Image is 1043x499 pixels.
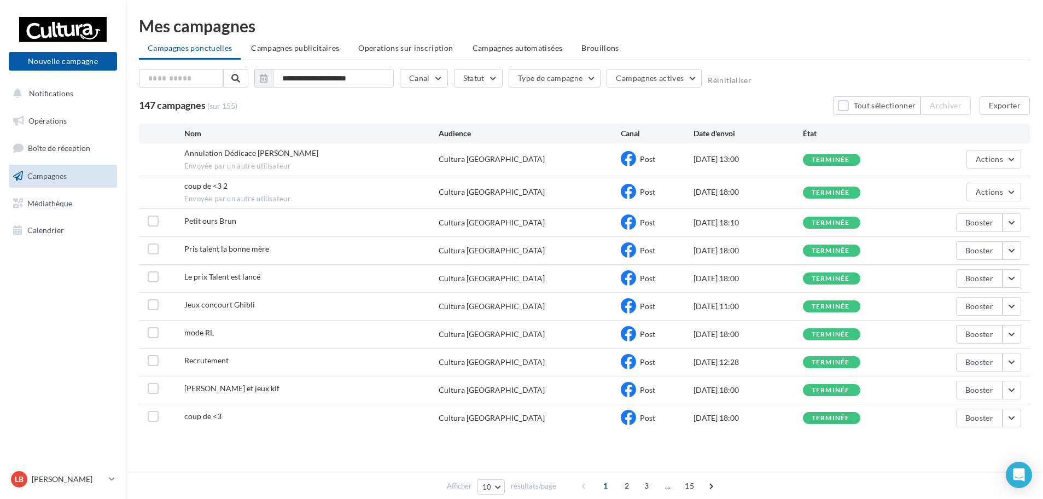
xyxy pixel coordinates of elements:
span: 2 [618,477,636,495]
button: Exporter [980,96,1030,115]
div: Nom [184,128,439,139]
div: terminée [812,359,850,366]
span: 147 campagnes [139,99,206,111]
div: terminée [812,415,850,422]
button: Type de campagne [509,69,601,88]
span: résultats/page [511,481,556,491]
span: coup de <3 2 [184,181,228,190]
div: terminée [812,331,850,338]
span: Post [640,246,655,255]
p: [PERSON_NAME] [32,474,104,485]
span: Recrutement [184,356,229,365]
button: Booster [956,325,1003,344]
div: Cultura [GEOGRAPHIC_DATA] [439,301,545,312]
span: 3 [638,477,655,495]
div: terminée [812,156,850,164]
span: ... [659,477,677,495]
span: 1 [597,477,614,495]
button: Nouvelle campagne [9,52,117,71]
div: Mes campagnes [139,18,1030,34]
a: Médiathèque [7,192,119,215]
span: Envoyée par un autre utilisateur [184,161,439,171]
span: Post [640,385,655,394]
span: Petit ours Brun [184,216,236,225]
div: Date d'envoi [694,128,803,139]
span: Campagnes [27,171,67,181]
div: Canal [621,128,694,139]
button: Statut [454,69,503,88]
span: Post [640,187,655,196]
span: Notifications [29,89,73,98]
button: Campagnes actives [607,69,702,88]
button: Booster [956,297,1003,316]
div: Cultura [GEOGRAPHIC_DATA] [439,217,545,228]
button: Booster [956,381,1003,399]
div: [DATE] 18:00 [694,413,803,423]
span: Post [640,357,655,367]
div: Cultura [GEOGRAPHIC_DATA] [439,273,545,284]
span: coup de <3 [184,411,222,421]
div: terminée [812,303,850,310]
div: terminée [812,189,850,196]
div: [DATE] 18:10 [694,217,803,228]
span: Post [640,218,655,227]
button: Booster [956,353,1003,372]
div: terminée [812,219,850,227]
span: Campagnes publicitaires [251,43,339,53]
div: terminée [812,387,850,394]
div: [DATE] 18:00 [694,245,803,256]
div: Cultura [GEOGRAPHIC_DATA] [439,357,545,368]
button: Tout sélectionner [833,96,920,115]
button: Actions [966,183,1021,201]
a: Calendrier [7,219,119,242]
span: Médiathèque [27,198,72,207]
button: Booster [956,409,1003,427]
div: Cultura [GEOGRAPHIC_DATA] [439,329,545,340]
span: Campagnes automatisées [473,43,563,53]
span: Post [640,329,655,339]
span: Campagnes actives [616,73,684,83]
div: Cultura [GEOGRAPHIC_DATA] [439,245,545,256]
button: Notifications [7,82,115,105]
span: 15 [680,477,698,495]
button: Booster [956,213,1003,232]
span: Post [640,301,655,311]
span: amandine yung et jeux kif [184,384,279,393]
span: Pris talent la bonne mère [184,244,269,253]
a: Boîte de réception [7,136,119,160]
span: Afficher [447,481,471,491]
div: Cultura [GEOGRAPHIC_DATA] [439,413,545,423]
span: Annulation Dédicace Amandine Young [184,148,318,158]
span: Actions [976,154,1003,164]
div: Cultura [GEOGRAPHIC_DATA] [439,385,545,396]
div: Cultura [GEOGRAPHIC_DATA] [439,154,545,165]
div: [DATE] 18:00 [694,329,803,340]
span: Post [640,413,655,422]
div: [DATE] 18:00 [694,187,803,198]
div: terminée [812,275,850,282]
span: (sur 155) [207,101,237,112]
span: Post [640,154,655,164]
button: 10 [477,479,505,495]
div: État [803,128,912,139]
span: Le prix Talent est lancé [184,272,260,281]
span: Actions [976,187,1003,196]
span: 10 [482,483,492,491]
div: Open Intercom Messenger [1006,462,1032,488]
span: Jeux concourt Ghibli [184,300,255,309]
div: [DATE] 11:00 [694,301,803,312]
a: LB [PERSON_NAME] [9,469,117,490]
span: Boîte de réception [28,143,90,153]
button: Canal [400,69,448,88]
button: Archiver [920,96,971,115]
div: [DATE] 18:00 [694,273,803,284]
div: [DATE] 12:28 [694,357,803,368]
a: Opérations [7,109,119,132]
button: Actions [966,150,1021,169]
a: Campagnes [7,165,119,188]
div: terminée [812,247,850,254]
button: Réinitialiser [708,76,751,85]
span: Calendrier [27,225,64,235]
span: Opérations [28,116,67,125]
span: Envoyée par un autre utilisateur [184,194,439,204]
